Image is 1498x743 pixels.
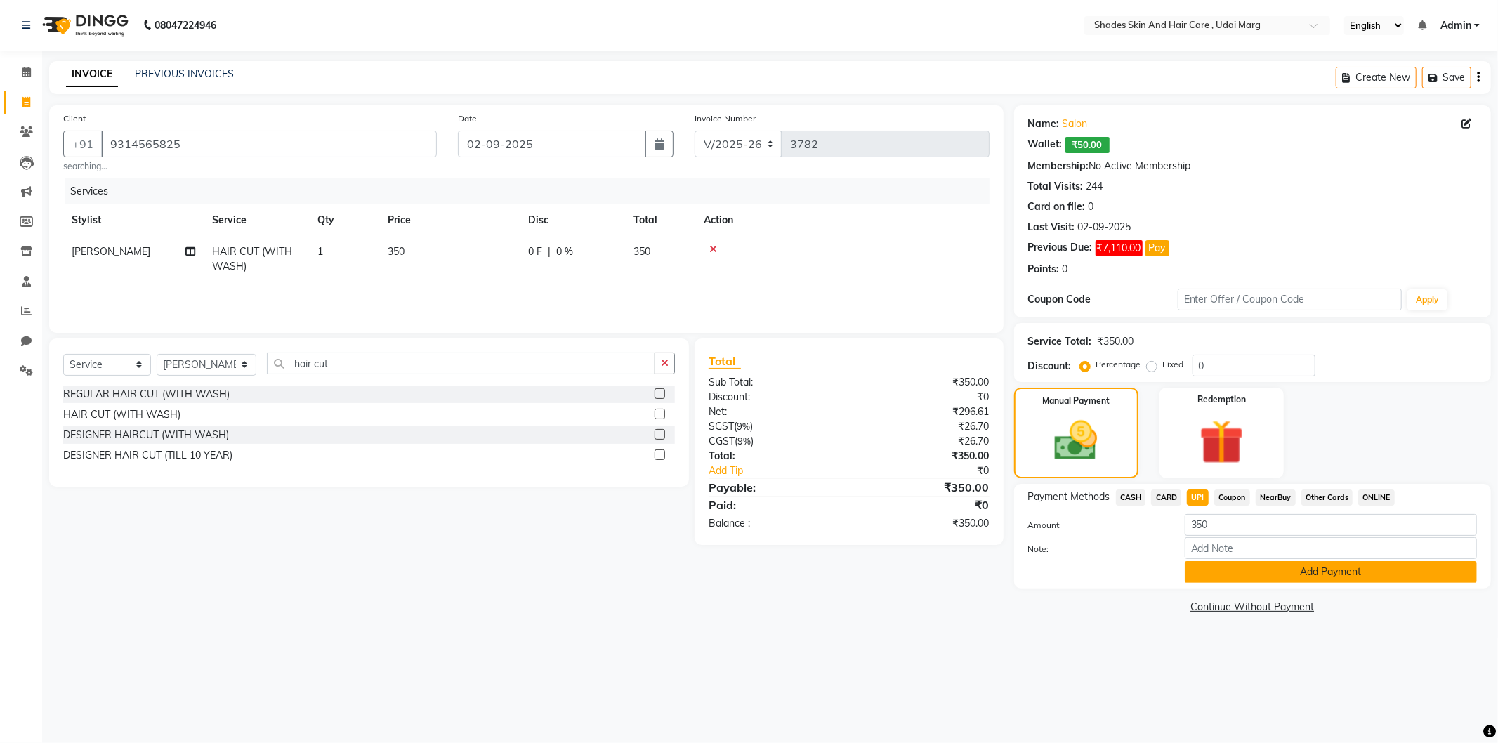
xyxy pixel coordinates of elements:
[698,497,849,513] div: Paid:
[317,245,323,258] span: 1
[1089,199,1094,214] div: 0
[101,131,437,157] input: Search by Name/Mobile/Email/Code
[204,204,309,236] th: Service
[1028,179,1084,194] div: Total Visits:
[698,463,874,478] a: Add Tip
[63,428,229,442] div: DESIGNER HAIRCUT (WITH WASH)
[63,387,230,402] div: REGULAR HAIR CUT (WITH WASH)
[1028,489,1110,504] span: Payment Methods
[1028,240,1093,256] div: Previous Due:
[379,204,520,236] th: Price
[556,244,573,259] span: 0 %
[1178,289,1402,310] input: Enter Offer / Coupon Code
[698,516,849,531] div: Balance :
[1028,117,1060,131] div: Name:
[1185,561,1477,583] button: Add Payment
[709,435,735,447] span: CGST
[1214,489,1250,506] span: Coupon
[1028,159,1477,173] div: No Active Membership
[212,245,292,272] span: HAIR CUT (WITH WASH)
[698,390,849,405] div: Discount:
[1028,137,1063,153] div: Wallet:
[1197,393,1246,406] label: Redemption
[1028,199,1086,214] div: Card on file:
[1028,334,1092,349] div: Service Total:
[1028,292,1178,307] div: Coupon Code
[1028,262,1060,277] div: Points:
[36,6,132,45] img: logo
[63,204,204,236] th: Stylist
[309,204,379,236] th: Qty
[63,407,180,422] div: HAIR CUT (WITH WASH)
[709,354,741,369] span: Total
[849,390,1000,405] div: ₹0
[1185,514,1477,536] input: Amount
[1256,489,1296,506] span: NearBuy
[1042,395,1110,407] label: Manual Payment
[1018,543,1174,555] label: Note:
[698,375,849,390] div: Sub Total:
[698,479,849,496] div: Payable:
[695,204,990,236] th: Action
[1422,67,1471,88] button: Save
[737,435,751,447] span: 9%
[267,353,655,374] input: Search or Scan
[63,448,232,463] div: DESIGNER HAIR CUT (TILL 10 YEAR)
[135,67,234,80] a: PREVIOUS INVOICES
[849,449,1000,463] div: ₹350.00
[1028,220,1075,235] div: Last Visit:
[458,112,477,125] label: Date
[1065,137,1110,153] span: ₹50.00
[625,204,695,236] th: Total
[63,112,86,125] label: Client
[155,6,216,45] b: 08047224946
[849,516,1000,531] div: ₹350.00
[849,479,1000,496] div: ₹350.00
[63,160,437,173] small: searching...
[737,421,750,432] span: 9%
[63,131,103,157] button: +91
[849,434,1000,449] div: ₹26.70
[1358,489,1395,506] span: ONLINE
[698,405,849,419] div: Net:
[520,204,625,236] th: Disc
[66,62,118,87] a: INVOICE
[1041,416,1111,466] img: _cash.svg
[698,449,849,463] div: Total:
[1096,358,1141,371] label: Percentage
[709,420,734,433] span: SGST
[65,178,1000,204] div: Services
[1163,358,1184,371] label: Fixed
[633,245,650,258] span: 350
[1018,519,1174,532] label: Amount:
[698,434,849,449] div: ( )
[874,463,1000,478] div: ₹0
[1301,489,1353,506] span: Other Cards
[1086,179,1103,194] div: 244
[1028,359,1072,374] div: Discount:
[698,419,849,434] div: ( )
[849,405,1000,419] div: ₹296.61
[1336,67,1417,88] button: Create New
[1145,240,1169,256] button: Pay
[1440,18,1471,33] span: Admin
[388,245,405,258] span: 350
[528,244,542,259] span: 0 F
[849,419,1000,434] div: ₹26.70
[548,244,551,259] span: |
[695,112,756,125] label: Invoice Number
[72,245,150,258] span: [PERSON_NAME]
[1187,489,1209,506] span: UPI
[1017,600,1488,614] a: Continue Without Payment
[849,497,1000,513] div: ₹0
[1096,240,1143,256] span: ₹7,110.00
[1116,489,1146,506] span: CASH
[1407,289,1447,310] button: Apply
[1098,334,1134,349] div: ₹350.00
[1185,414,1258,470] img: _gift.svg
[1078,220,1131,235] div: 02-09-2025
[1063,262,1068,277] div: 0
[849,375,1000,390] div: ₹350.00
[1151,489,1181,506] span: CARD
[1185,537,1477,559] input: Add Note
